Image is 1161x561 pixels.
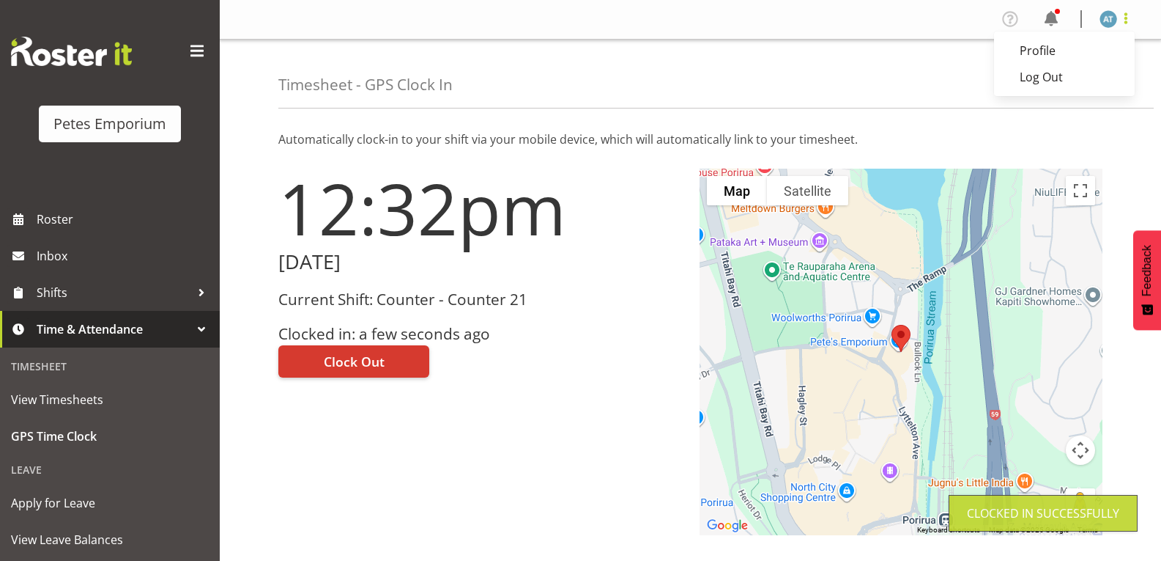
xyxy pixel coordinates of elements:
[11,425,209,447] span: GPS Time Clock
[967,505,1119,522] div: Clocked in Successfully
[11,529,209,551] span: View Leave Balances
[278,326,682,342] h3: Clocked in: a few seconds ago
[37,318,190,340] span: Time & Attendance
[1066,176,1095,205] button: Toggle fullscreen view
[767,176,848,205] button: Show satellite imagery
[703,516,752,535] a: Open this area in Google Maps (opens a new window)
[4,485,216,521] a: Apply for Leave
[278,169,682,248] h1: 12:32pm
[37,282,190,304] span: Shifts
[278,345,429,378] button: Clock Out
[707,176,767,205] button: Show street map
[324,352,385,371] span: Clock Out
[1099,10,1117,28] img: alex-micheal-taniwha5364.jpg
[11,389,209,411] span: View Timesheets
[917,525,980,535] button: Keyboard shortcuts
[4,381,216,418] a: View Timesheets
[53,113,166,135] div: Petes Emporium
[1066,488,1095,518] button: Drag Pegman onto the map to open Street View
[4,521,216,558] a: View Leave Balances
[37,208,212,230] span: Roster
[1140,245,1154,296] span: Feedback
[703,516,752,535] img: Google
[11,492,209,514] span: Apply for Leave
[4,351,216,381] div: Timesheet
[994,64,1135,90] a: Log Out
[4,418,216,455] a: GPS Time Clock
[278,251,682,274] h2: [DATE]
[278,131,1102,148] p: Automatically clock-in to your shift via your mobile device, which will automatically link to you...
[37,245,212,267] span: Inbox
[4,455,216,485] div: Leave
[278,291,682,308] h3: Current Shift: Counter - Counter 21
[994,37,1135,64] a: Profile
[11,37,132,66] img: Rosterit website logo
[1133,230,1161,330] button: Feedback - Show survey
[1066,436,1095,465] button: Map camera controls
[278,76,453,93] h4: Timesheet - GPS Clock In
